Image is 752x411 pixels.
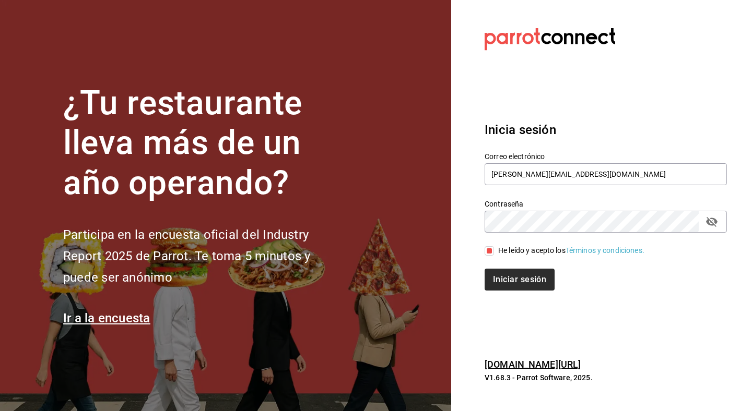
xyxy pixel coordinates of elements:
h3: Inicia sesión [485,120,727,139]
a: Ir a la encuesta [63,311,150,325]
p: V1.68.3 - Parrot Software, 2025. [485,372,727,383]
a: [DOMAIN_NAME][URL] [485,359,581,370]
button: passwordField [703,213,721,231]
h1: ¿Tu restaurante lleva más de un año operando? [63,83,345,203]
div: He leído y acepto los [498,245,644,256]
input: Ingresa tu correo electrónico [485,163,727,185]
label: Correo electrónico [485,152,727,160]
h2: Participa en la encuesta oficial del Industry Report 2025 de Parrot. Te toma 5 minutos y puede se... [63,224,345,288]
a: Términos y condiciones. [566,246,644,255]
button: Iniciar sesión [485,269,555,291]
label: Contraseña [485,200,727,207]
